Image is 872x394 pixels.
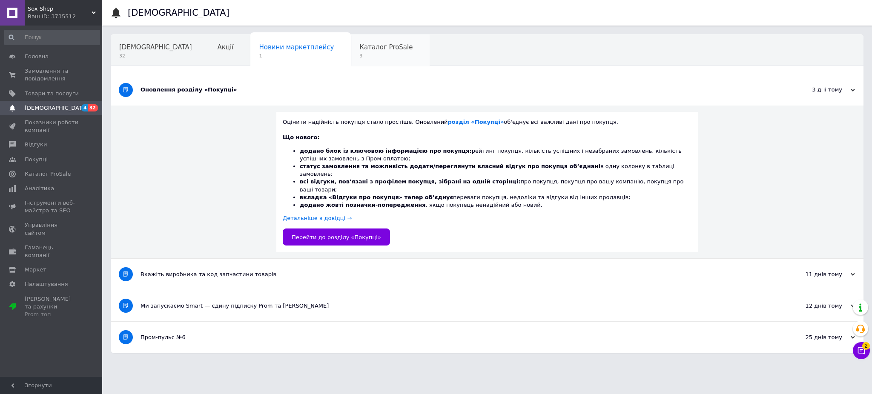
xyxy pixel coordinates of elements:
[25,280,68,288] span: Налаштування
[300,178,684,192] span: про покупця, покупця про вашу компанію, покупця про ваші товари;
[25,156,48,163] span: Покупці
[300,178,520,185] b: всі відгуки, пов’язані з профілем покупця, зібрані на одній сторінці:
[300,148,472,154] b: додано блок із ключовою інформацією про покупця:
[770,271,855,278] div: 11 днів тому
[359,43,413,51] span: Каталог ProSale
[25,170,71,178] span: Каталог ProSale
[25,311,79,318] div: Prom топ
[119,43,192,51] span: [DEMOGRAPHIC_DATA]
[28,5,92,13] span: Sox Shep
[25,266,46,274] span: Маркет
[448,119,504,125] a: розділ «Покупці»
[141,302,770,310] div: Ми запускаємо Smart — єдину підписку Prom та [PERSON_NAME]
[300,148,682,162] span: рейтинг покупця, кількість успішних і незабраних замовлень, кількість успішних замовлень з Пром-о...
[4,30,100,45] input: Пошук
[88,104,98,111] span: 32
[141,271,770,278] div: Вкажіть виробника та код запчастини товарів
[300,163,600,169] b: статус замовлення та можливість додати/переглянути власний відгук про покупця обʼєднані
[28,13,102,20] div: Ваш ID: 3735512
[259,53,334,59] span: 1
[25,199,79,214] span: Інструменти веб-майстра та SEO
[25,53,49,60] span: Головна
[300,163,674,177] span: в одну колонку в таблиці замовлень;
[300,194,453,200] b: вкладка «Відгуки про покупця» тепер обʼєднує
[141,86,770,94] div: Оновлення розділу «Покупці»
[128,8,229,18] h1: [DEMOGRAPHIC_DATA]
[770,86,855,94] div: 3 дні тому
[259,43,334,51] span: Новини маркетплейсу
[283,118,691,126] div: Оцінити надійність покупця стало простіше. Оновлений об'єднує всі важливі дані про покупця.
[300,202,542,208] span: , якщо покупець ненадійний або новий.
[25,295,79,319] span: [PERSON_NAME] та рахунки
[283,228,390,246] a: Перейти до розділу «Покупці»
[300,194,631,200] span: переваги покупця, недоліки та відгуки від інших продавців;
[25,104,88,112] span: [DEMOGRAPHIC_DATA]
[300,202,426,208] b: додано жовті позначки-попередження
[25,141,47,148] span: Відгуки
[770,334,855,341] div: 25 днів тому
[862,342,870,350] span: 2
[25,90,79,97] span: Товари та послуги
[770,302,855,310] div: 12 днів тому
[25,119,79,134] span: Показники роботи компанії
[25,185,54,192] span: Аналітика
[359,53,413,59] span: 3
[283,134,320,140] b: Що нового:
[25,244,79,259] span: Гаманець компанії
[25,221,79,237] span: Управління сайтом
[81,104,88,111] span: 4
[218,43,234,51] span: Акції
[141,334,770,341] div: Пром-пульс №6
[853,342,870,359] button: Чат з покупцем2
[25,67,79,83] span: Замовлення та повідомлення
[292,234,381,240] span: Перейти до розділу «Покупці»
[119,53,192,59] span: 32
[283,215,352,221] a: Детальніше в довідці →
